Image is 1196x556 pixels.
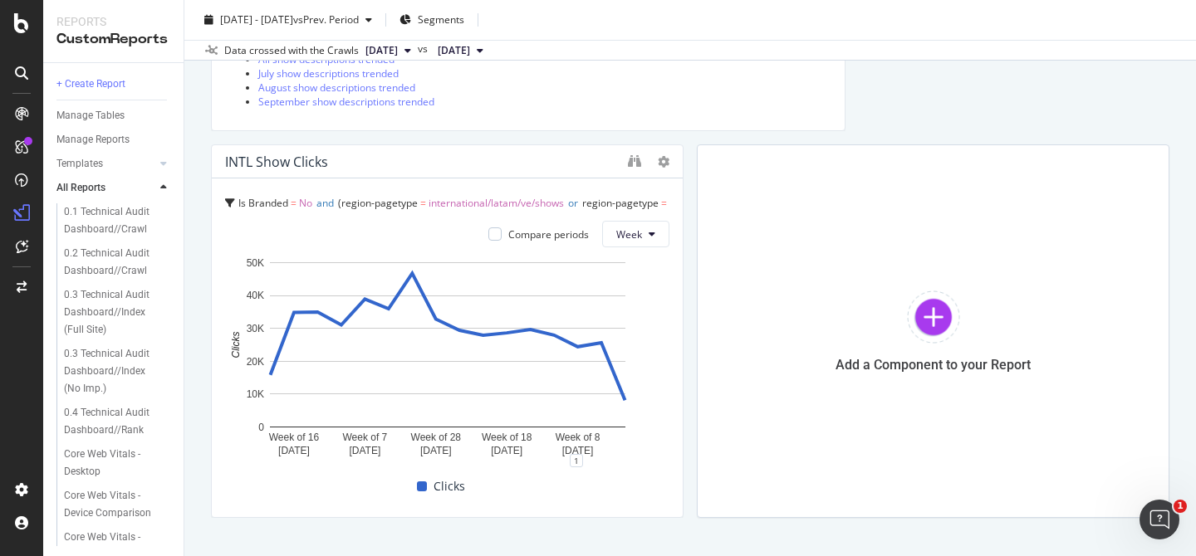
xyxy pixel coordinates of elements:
svg: A chart. [225,254,669,461]
a: Templates [56,155,155,173]
div: + Create Report [56,76,125,93]
a: Manage Reports [56,131,172,149]
a: All Reports [56,179,155,197]
a: Core Web Vitals - Device Comparison [64,487,172,522]
text: 30K [247,323,264,334]
span: No [299,196,312,210]
span: and [316,196,334,210]
span: Segments [418,12,464,27]
span: or [605,219,615,233]
span: international/latam/ve/shows [429,196,564,210]
div: Data crossed with the Crawls [224,43,359,58]
div: 0.2 Technical Audit Dashboard//Crawl [64,245,163,280]
span: Is Branded [238,196,288,210]
div: 0.3 Technical Audit Dashboard//Index (No Imp.) [64,345,164,397]
text: Week of 18 [482,432,532,444]
div: 1 [570,454,583,467]
iframe: Intercom live chat [1140,500,1179,539]
a: 0.3 Technical Audit Dashboard//Index (No Imp.) [64,345,172,397]
text: 20K [247,356,264,368]
span: international/latam/uy/shows [225,219,360,233]
text: 40K [247,290,264,302]
text: 0 [258,422,264,433]
div: Manage Tables [56,107,125,124]
span: vs Prev. Period [293,12,359,27]
button: [DATE] [359,41,418,61]
div: Core Web Vitals - Desktop [64,446,159,480]
a: + Create Report [56,76,172,93]
div: INTL Show ClicksIs Branded = Noandregion-pagetype = international/latam/ve/showsorregion-pagetype... [211,144,684,518]
span: region-pagetype [379,219,455,233]
div: 0.1 Technical Audit Dashboard//Crawl [64,203,163,238]
span: region-pagetype [582,196,659,210]
text: [DATE] [349,446,380,457]
a: July show descriptions trended [258,66,399,80]
div: Add a Component to your Report [836,357,1031,373]
div: Core Web Vitals - Device Comparison [64,487,162,522]
text: Week of 8 [556,432,600,444]
a: Manage Tables [56,107,172,124]
text: Week of 28 [411,432,462,444]
div: INTL Show Clicks [225,154,328,170]
text: Week of 16 [269,432,320,444]
text: [DATE] [562,446,594,457]
div: 0.4 Technical Audit Dashboard//Rank [64,404,162,439]
button: [DATE] - [DATE]vsPrev. Period [198,7,379,33]
span: Week [616,227,642,241]
text: Clicks [230,332,242,358]
span: = [458,219,463,233]
span: vs [418,41,431,56]
text: 10K [247,389,264,401]
span: region-pagetype [341,196,418,210]
div: Reports [56,13,170,30]
div: Templates [56,155,103,173]
text: [DATE] [278,446,310,457]
div: CustomReports [56,30,170,49]
div: Compare periods [508,227,589,241]
a: Core Web Vitals - Desktop [64,446,172,480]
div: All Reports [56,179,105,197]
button: Week [602,221,669,247]
span: 2025 Sep. 22nd [365,43,398,58]
a: 0.2 Technical Audit Dashboard//Crawl [64,245,172,280]
span: = [661,196,667,210]
div: binoculars [628,154,641,168]
text: 50K [247,257,264,269]
div: Manage Reports [56,131,130,149]
a: September show descriptions trended [258,95,434,109]
div: 0.3 Technical Audit Dashboard//Index (Full Site) [64,286,164,339]
span: 2025 May. 26th [438,43,470,58]
a: 0.4 Technical Audit Dashboard//Rank [64,404,172,439]
span: international/latam/sv/shows [466,219,600,233]
span: or [365,219,375,233]
text: [DATE] [420,446,452,457]
span: Clicks [434,476,465,496]
span: or [568,196,578,210]
span: [DATE] - [DATE] [220,12,293,27]
span: = [291,196,297,210]
text: [DATE] [491,446,522,457]
span: = [420,196,426,210]
button: [DATE] [431,41,490,61]
span: 1 [1174,500,1187,513]
a: August show descriptions trended [258,80,415,95]
button: Segments [393,7,471,33]
a: 0.3 Technical Audit Dashboard//Index (Full Site) [64,286,172,339]
a: 0.1 Technical Audit Dashboard//Crawl [64,203,172,238]
text: Week of 7 [342,432,387,444]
